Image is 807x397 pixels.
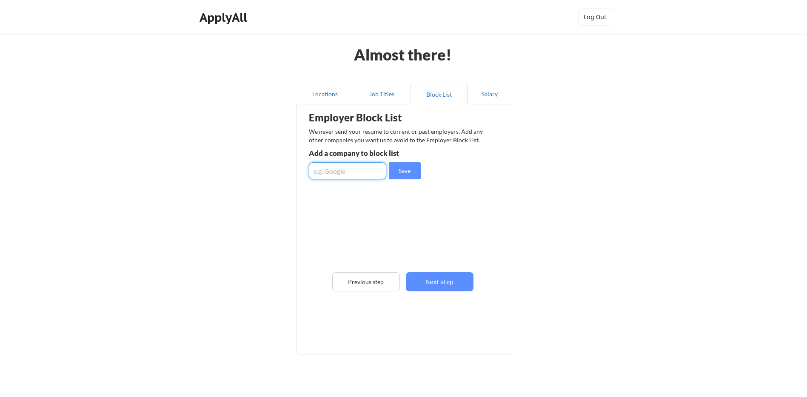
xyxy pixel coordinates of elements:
[332,272,400,291] button: Previous step
[344,47,462,62] div: Almost there!
[297,84,354,104] button: Locations
[468,84,512,104] button: Salary
[309,162,386,179] input: e.g. Google
[354,84,411,104] button: Job Titles
[578,9,612,26] button: Log Out
[411,84,468,104] button: Block List
[309,150,433,157] div: Add a company to block list
[309,127,488,144] div: We never send your resume to current or past employers. Add any other companies you want us to av...
[200,10,250,25] div: ApplyAll
[406,272,473,291] button: Next step
[389,162,421,179] button: Save
[309,112,442,123] div: Employer Block List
